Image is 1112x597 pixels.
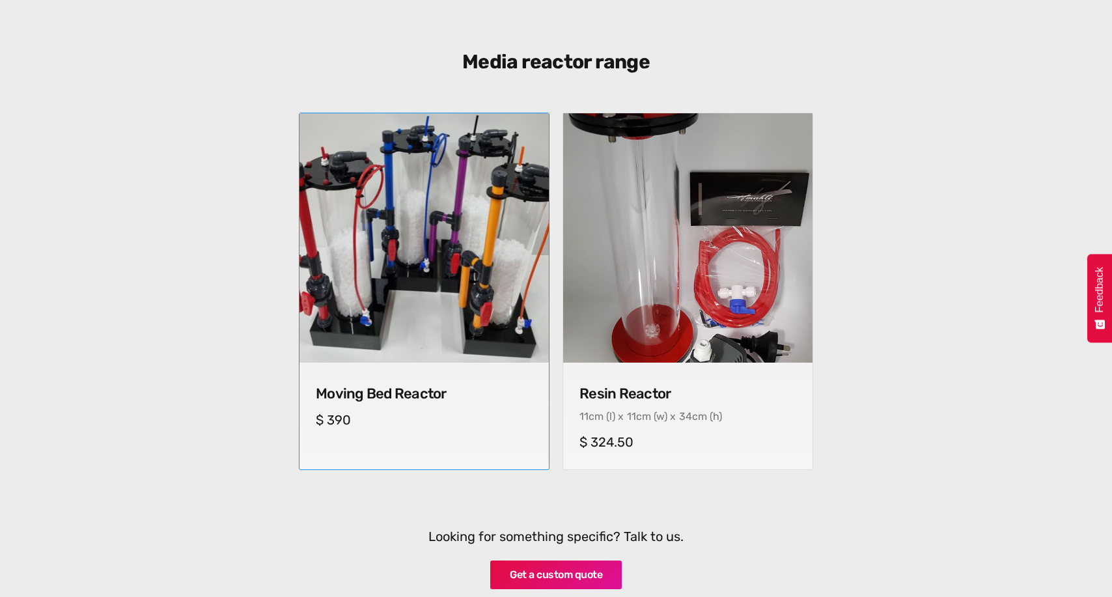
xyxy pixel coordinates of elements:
img: Resin Reactor [563,113,813,363]
div: cm (w) x [636,410,676,423]
h5: $ 390 [316,412,533,428]
div: 11 [627,410,636,423]
a: Resin ReactorResin ReactorResin Reactor11cm (l) x11cm (w) x34cm (h)$ 324.50 [563,113,813,470]
h5: Looking for something specific? Talk to us. [305,529,807,544]
h5: $ 324.50 [579,434,796,450]
span: Feedback [1094,267,1105,312]
div: 11 [579,410,589,423]
div: 34 [679,410,692,423]
button: Feedback - Show survey [1087,254,1112,342]
img: Moving Bed Reactor [294,107,555,368]
div: cm (h) [692,410,722,423]
a: Moving Bed ReactorMoving Bed ReactorMoving Bed Reactor$ 390 [299,113,549,470]
a: Get a custom quote [490,561,622,589]
h4: Resin Reactor [579,385,796,402]
h3: Media reactor range [305,50,807,74]
h4: Moving Bed Reactor [316,385,533,402]
div: cm (l) x [589,410,624,423]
